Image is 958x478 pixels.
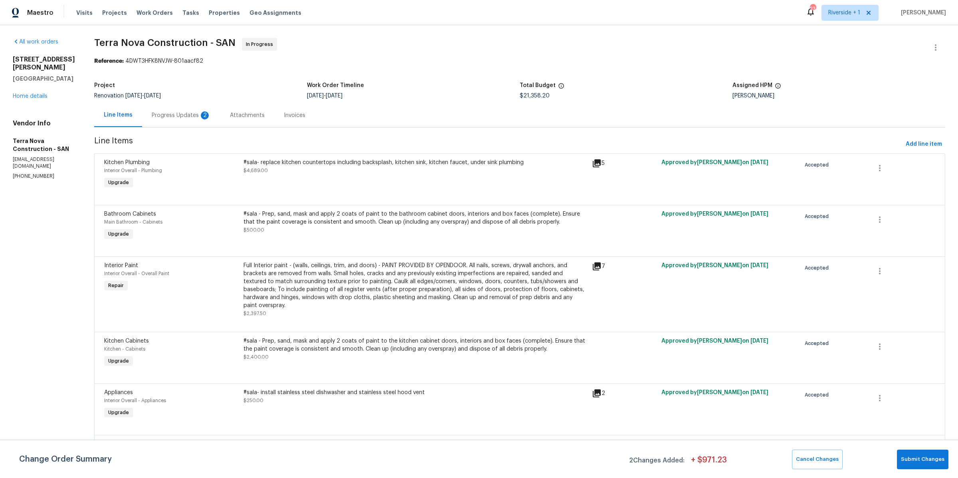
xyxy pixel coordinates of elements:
[792,450,843,469] button: Cancel Changes
[94,137,903,152] span: Line Items
[104,338,149,344] span: Kitchen Cabinets
[105,282,127,290] span: Repair
[592,262,657,271] div: 7
[27,9,53,17] span: Maestro
[105,179,132,186] span: Upgrade
[750,211,768,217] span: [DATE]
[732,93,945,99] div: [PERSON_NAME]
[243,311,266,316] span: $2,397.50
[661,263,768,268] span: Approved by [PERSON_NAME] on
[901,455,944,464] span: Submit Changes
[104,220,162,224] span: Main Bathroom - Cabinets
[104,271,169,276] span: Interior Overall - Overall Paint
[105,357,132,365] span: Upgrade
[94,83,115,88] h5: Project
[137,9,173,17] span: Work Orders
[661,160,768,165] span: Approved by [PERSON_NAME] on
[104,347,145,351] span: Kitchen - Cabinets
[104,111,133,119] div: Line Items
[105,409,132,417] span: Upgrade
[691,456,727,469] span: + $ 971.23
[903,137,945,152] button: Add line item
[243,168,268,173] span: $4,689.00
[243,210,587,226] div: #sala - Prep, sand, mask and apply 2 coats of paint to the bathroom cabinet doors, interiors and ...
[805,264,832,272] span: Accepted
[243,159,587,167] div: #sala- replace kitchen countertops including backsplash, kitchen sink, kitchen faucet, under sink...
[243,398,263,403] span: $250.00
[243,389,587,397] div: #sala- install stainless steel dishwasher and stainless steel hood vent
[750,390,768,395] span: [DATE]
[629,453,685,469] span: 2 Changes Added:
[19,450,112,469] span: Change Order Summary
[805,161,832,169] span: Accepted
[898,9,946,17] span: [PERSON_NAME]
[13,119,75,127] h4: Vendor Info
[104,398,166,403] span: Interior Overall - Appliances
[243,262,587,309] div: Full Interior paint - (walls, ceilings, trim, and doors) - PAINT PROVIDED BY OPENDOOR. All nails,...
[775,83,781,93] span: The hpm assigned to this work order.
[805,391,832,399] span: Accepted
[13,137,75,153] h5: Terra Nova Construction - SAN
[102,9,127,17] span: Projects
[125,93,161,99] span: -
[104,168,162,173] span: Interior Overall - Plumbing
[209,9,240,17] span: Properties
[307,83,364,88] h5: Work Order Timeline
[592,159,657,168] div: 5
[750,263,768,268] span: [DATE]
[732,83,772,88] h5: Assigned HPM
[828,9,860,17] span: Riverside + 1
[906,139,942,149] span: Add line item
[13,56,75,71] h2: [STREET_ADDRESS][PERSON_NAME]
[182,10,199,16] span: Tasks
[94,38,236,48] span: Terra Nova Construction - SAN
[307,93,342,99] span: -
[520,93,550,99] span: $21,358.20
[661,390,768,395] span: Approved by [PERSON_NAME] on
[13,156,75,170] p: [EMAIL_ADDRESS][DOMAIN_NAME]
[805,339,832,347] span: Accepted
[243,228,264,232] span: $500.00
[13,75,75,83] h5: [GEOGRAPHIC_DATA]
[94,57,945,65] div: 4DWT3HFK8NVJW-801aacf82
[201,111,209,119] div: 2
[246,40,276,48] span: In Progress
[558,83,564,93] span: The total cost of line items that have been proposed by Opendoor. This sum includes line items th...
[520,83,556,88] h5: Total Budget
[326,93,342,99] span: [DATE]
[94,93,161,99] span: Renovation
[661,338,768,344] span: Approved by [PERSON_NAME] on
[152,111,211,119] div: Progress Updates
[750,338,768,344] span: [DATE]
[144,93,161,99] span: [DATE]
[230,111,265,119] div: Attachments
[810,5,815,13] div: 23
[284,111,305,119] div: Invoices
[105,230,132,238] span: Upgrade
[750,160,768,165] span: [DATE]
[796,455,839,464] span: Cancel Changes
[104,160,150,165] span: Kitchen Plumbing
[661,211,768,217] span: Approved by [PERSON_NAME] on
[592,389,657,398] div: 2
[125,93,142,99] span: [DATE]
[307,93,324,99] span: [DATE]
[897,450,948,469] button: Submit Changes
[76,9,93,17] span: Visits
[104,211,156,217] span: Bathroom Cabinets
[13,173,75,180] p: [PHONE_NUMBER]
[243,355,269,359] span: $2,400.00
[104,263,138,268] span: Interior Paint
[805,212,832,220] span: Accepted
[249,9,301,17] span: Geo Assignments
[13,93,48,99] a: Home details
[104,390,133,395] span: Appliances
[243,337,587,353] div: #sala - Prep, sand, mask and apply 2 coats of paint to the kitchen cabinet doors, interiors and b...
[13,39,58,45] a: All work orders
[94,58,124,64] b: Reference:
